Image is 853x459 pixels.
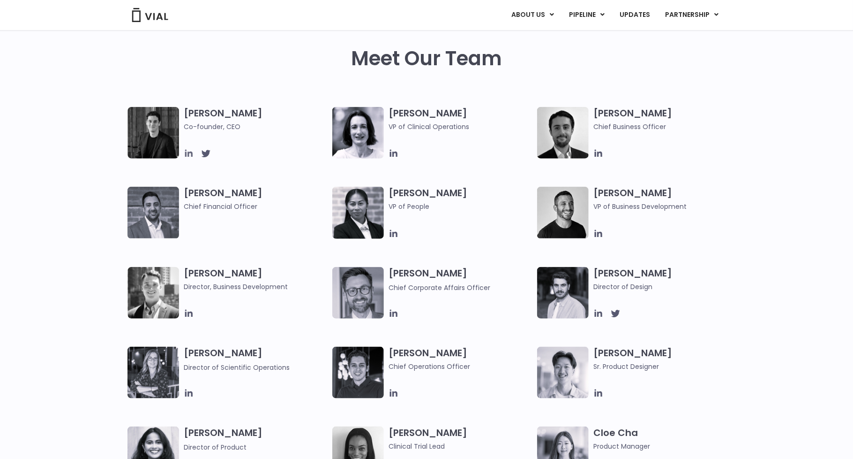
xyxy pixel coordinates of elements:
span: Chief Financial Officer [184,201,328,212]
span: Sr. Product Designer [593,361,737,372]
span: Director of Scientific Operations [184,363,290,372]
h3: [PERSON_NAME] [389,427,532,451]
img: Vial Logo [131,8,169,22]
h3: [PERSON_NAME] [593,347,737,372]
span: VP of Clinical Operations [389,122,532,132]
span: Product Manager [593,441,737,451]
span: Co-founder, CEO [184,122,328,132]
h3: [PERSON_NAME] [184,187,328,212]
h3: [PERSON_NAME] [389,267,532,293]
h3: [PERSON_NAME] [184,427,328,452]
span: Chief Business Officer [593,122,737,132]
img: Catie [332,187,384,239]
span: Clinical Trial Lead [389,441,532,451]
a: PIPELINEMenu Toggle [561,7,612,23]
a: ABOUT USMenu Toggle [504,7,561,23]
img: Paolo-M [332,267,384,319]
h3: Cloe Cha [593,427,737,451]
h3: [PERSON_NAME] [184,267,328,292]
img: Headshot of smiling man named Albert [537,267,589,319]
span: Director of Product [184,443,247,452]
img: A black and white photo of a smiling man in a suit at ARVO 2023. [127,267,179,319]
span: Director, Business Development [184,282,328,292]
h3: [PERSON_NAME] [184,347,328,373]
img: A black and white photo of a man in a suit holding a vial. [537,107,589,159]
h3: [PERSON_NAME] [593,267,737,292]
a: PARTNERSHIPMenu Toggle [658,7,726,23]
h3: [PERSON_NAME] [184,107,328,132]
img: Headshot of smiling woman named Sarah [127,347,179,398]
a: UPDATES [612,7,657,23]
h3: [PERSON_NAME] [389,107,532,132]
img: A black and white photo of a man in a suit attending a Summit. [127,107,179,159]
img: Headshot of smiling man named Samir [127,187,179,238]
img: Headshot of smiling man named Josh [332,347,384,398]
span: VP of Business Development [593,201,737,212]
img: Brennan [537,347,589,398]
h2: Meet Our Team [351,47,502,70]
h3: [PERSON_NAME] [593,187,737,212]
h3: [PERSON_NAME] [593,107,737,132]
img: Image of smiling woman named Amy [332,107,384,159]
span: VP of People [389,201,532,212]
img: A black and white photo of a man smiling. [537,187,589,238]
h3: [PERSON_NAME] [389,187,532,225]
h3: [PERSON_NAME] [389,347,532,372]
span: Chief Corporate Affairs Officer [389,283,490,292]
span: Director of Design [593,282,737,292]
span: Chief Operations Officer [389,361,532,372]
